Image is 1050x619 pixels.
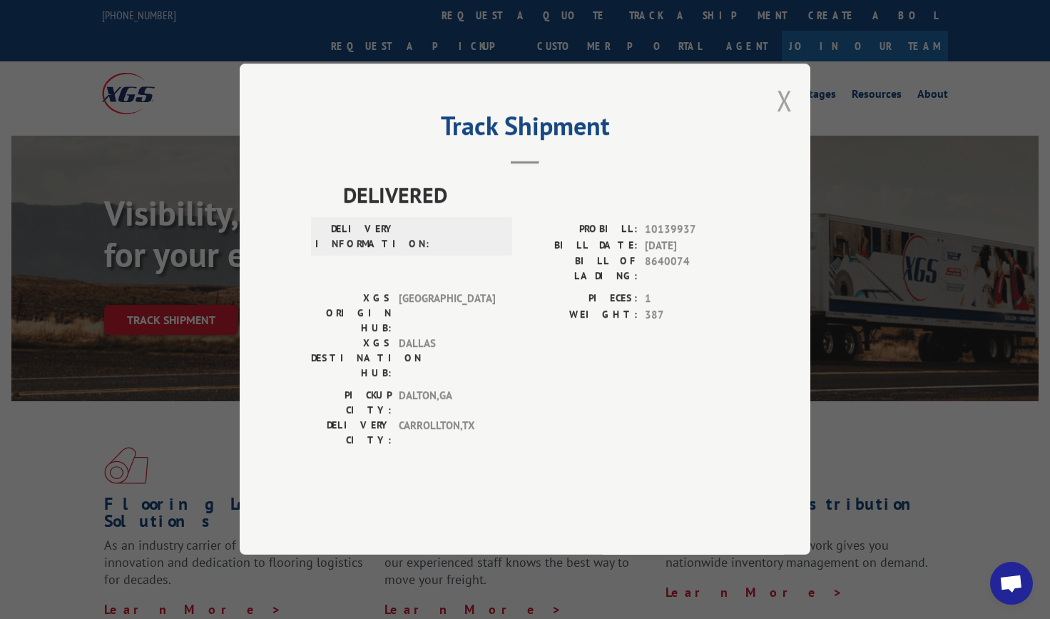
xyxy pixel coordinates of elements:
[311,418,392,448] label: DELIVERY CITY:
[399,418,495,448] span: CARROLLTON , TX
[311,336,392,381] label: XGS DESTINATION HUB:
[990,562,1033,605] div: Open chat
[645,254,739,284] span: 8640074
[525,254,638,284] label: BILL OF LADING:
[645,291,739,308] span: 1
[645,307,739,323] span: 387
[311,116,739,143] h2: Track Shipment
[343,179,739,211] span: DELIVERED
[399,291,495,336] span: [GEOGRAPHIC_DATA]
[525,238,638,254] label: BILL DATE:
[399,336,495,381] span: DALLAS
[399,388,495,418] span: DALTON , GA
[525,291,638,308] label: PIECES:
[311,291,392,336] label: XGS ORIGIN HUB:
[645,238,739,254] span: [DATE]
[525,307,638,323] label: WEIGHT:
[777,81,792,119] button: Close modal
[311,388,392,418] label: PICKUP CITY:
[315,222,396,252] label: DELIVERY INFORMATION:
[525,222,638,238] label: PROBILL:
[645,222,739,238] span: 10139937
